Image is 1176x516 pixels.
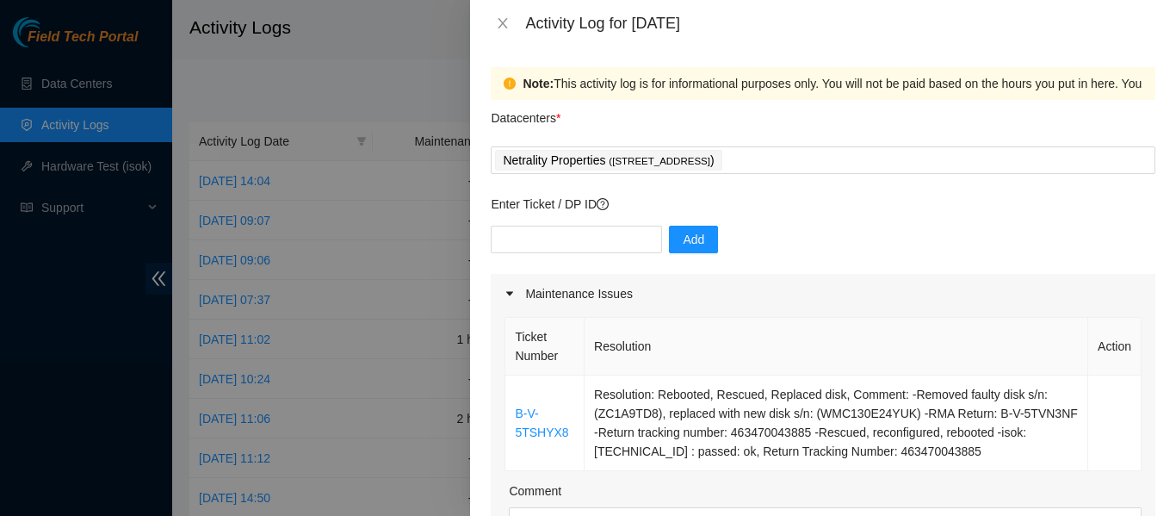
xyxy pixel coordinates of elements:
span: exclamation-circle [504,78,516,90]
span: question-circle [597,198,609,210]
th: Action [1088,318,1142,376]
span: close [496,16,510,30]
span: ( [STREET_ADDRESS] [609,156,710,166]
span: caret-right [504,289,515,299]
div: Maintenance Issues [491,274,1155,314]
button: Close [491,16,515,32]
p: Netrality Properties ) [503,151,714,171]
th: Ticket Number [505,318,585,376]
button: Add [669,226,718,253]
td: Resolution: Rebooted, Rescued, Replaced disk, Comment: -Removed faulty disk s/n: (ZC1A9TD8), repl... [585,376,1088,471]
div: Activity Log for [DATE] [525,14,1155,33]
span: Add [683,230,704,249]
a: B-V-5TSHYX8 [515,407,568,439]
strong: Note: [523,74,554,93]
th: Resolution [585,318,1088,376]
label: Comment [509,482,561,500]
p: Enter Ticket / DP ID [491,195,1155,214]
p: Datacenters [491,100,560,127]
